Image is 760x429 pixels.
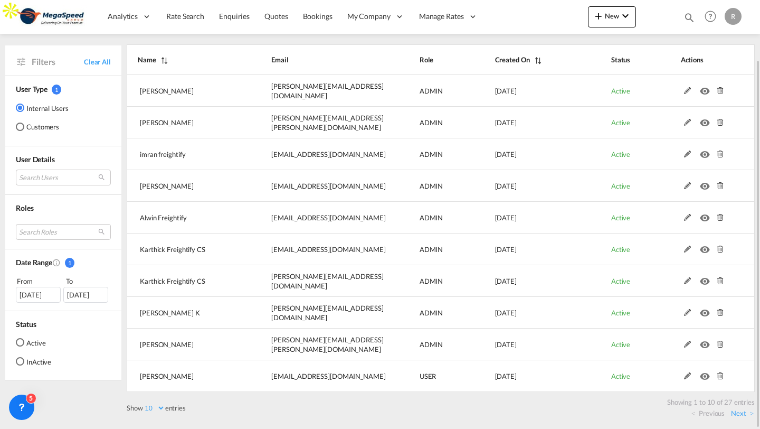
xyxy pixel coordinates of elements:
[495,182,517,190] span: [DATE]
[16,337,51,348] md-radio-button: Active
[420,309,443,317] span: ADMIN
[140,340,194,349] span: [PERSON_NAME]
[611,213,630,222] span: Active
[700,116,714,124] md-icon: icon-eye
[420,118,443,127] span: ADMIN
[700,306,714,314] md-icon: icon-eye
[271,213,385,222] span: [EMAIL_ADDRESS][DOMAIN_NAME]
[16,122,69,132] md-radio-button: Customers
[393,138,469,170] td: ADMIN
[469,265,585,297] td: 2025-03-04
[611,277,630,285] span: Active
[245,44,393,75] th: Email
[245,234,393,265] td: s.ka0705@gmail.com
[611,372,630,380] span: Active
[52,85,61,95] span: 1
[127,403,186,413] label: Show entries
[84,57,111,67] span: Clear All
[52,258,61,267] md-icon: Created On
[420,213,443,222] span: ADMIN
[245,297,393,329] td: siva@freightify.com
[65,276,111,286] div: To
[469,202,585,234] td: 2025-03-04
[700,148,714,155] md-icon: icon-eye
[132,392,755,407] div: Showing 1 to 10 of 27 entries
[611,118,630,127] span: Active
[611,340,630,349] span: Active
[469,75,585,107] td: 2025-09-30
[16,258,52,267] span: Date Range
[271,150,385,158] span: [EMAIL_ADDRESS][DOMAIN_NAME]
[32,56,84,68] span: Filters
[611,182,630,190] span: Active
[140,245,205,254] span: Karthick Freightify CS
[127,202,245,234] td: Alwin Freightify
[469,170,585,202] td: 2025-04-11
[700,243,714,250] md-icon: icon-eye
[16,155,55,164] span: User Details
[393,265,469,297] td: ADMIN
[469,360,585,392] td: 2025-02-01
[16,276,62,286] div: From
[140,118,194,127] span: [PERSON_NAME]
[611,245,630,254] span: Active
[654,44,755,75] th: Actions
[16,85,47,94] span: User Type
[495,118,517,127] span: [DATE]
[271,114,383,132] span: [PERSON_NAME][EMAIL_ADDRESS][PERSON_NAME][DOMAIN_NAME]
[700,211,714,219] md-icon: icon-eye
[393,44,469,75] th: Role
[245,138,393,170] td: imran.khan@freightfy.com
[495,87,517,95] span: [DATE]
[495,340,517,349] span: [DATE]
[393,360,469,392] td: USER
[393,329,469,360] td: ADMIN
[469,138,585,170] td: 2025-04-25
[245,202,393,234] td: alwinregan.a@freightfy.com
[469,297,585,329] td: 2025-02-14
[127,170,245,202] td: Wesley Pereira
[16,356,51,367] md-radio-button: InActive
[245,265,393,297] td: karthick.s@freightify.com
[495,277,517,285] span: [DATE]
[127,75,245,107] td: Kumar Fresa
[127,234,245,265] td: Karthick Freightify CS
[495,372,517,380] span: [DATE]
[127,138,245,170] td: imran freightify
[16,276,111,302] span: From To [DATE][DATE]
[611,150,630,158] span: Active
[495,150,517,158] span: [DATE]
[469,44,585,75] th: Created On
[140,182,194,190] span: [PERSON_NAME]
[420,372,436,380] span: USER
[245,170,393,202] td: wcp@mgscargo.ae
[271,182,385,190] span: [EMAIL_ADDRESS][DOMAIN_NAME]
[245,107,393,138] td: saranya.kothandan@freightfy.com
[420,150,443,158] span: ADMIN
[16,203,34,212] span: Roles
[393,75,469,107] td: ADMIN
[271,335,383,353] span: [PERSON_NAME][EMAIL_ADDRESS][PERSON_NAME][DOMAIN_NAME]
[393,234,469,265] td: ADMIN
[127,360,245,392] td: Sumit Poojari
[393,107,469,138] td: ADMIN
[585,44,654,75] th: Status
[16,320,36,329] span: Status
[65,258,74,268] span: 1
[143,404,165,413] select: Showentries
[611,309,630,317] span: Active
[469,107,585,138] td: 2025-07-24
[611,87,630,95] span: Active
[271,272,383,290] span: [PERSON_NAME][EMAIL_ADDRESS][DOMAIN_NAME]
[393,170,469,202] td: ADMIN
[420,277,443,285] span: ADMIN
[140,372,194,380] span: [PERSON_NAME]
[420,87,443,95] span: ADMIN
[495,213,517,222] span: [DATE]
[16,102,69,113] md-radio-button: Internal Users
[271,372,385,380] span: [EMAIL_ADDRESS][DOMAIN_NAME]
[469,234,585,265] td: 2025-03-04
[420,245,443,254] span: ADMIN
[469,329,585,360] td: 2025-02-03
[420,182,443,190] span: ADMIN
